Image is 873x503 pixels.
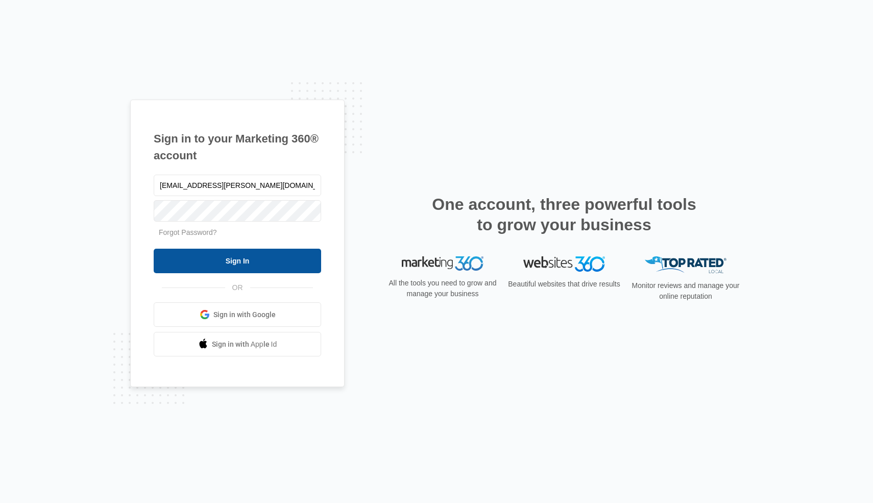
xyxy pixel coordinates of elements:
[154,302,321,327] a: Sign in with Google
[507,279,621,290] p: Beautiful websites that drive results
[429,194,699,235] h2: One account, three powerful tools to grow your business
[385,278,500,299] p: All the tools you need to grow and manage your business
[645,256,726,273] img: Top Rated Local
[154,130,321,164] h1: Sign in to your Marketing 360® account
[159,228,217,236] a: Forgot Password?
[225,282,250,293] span: OR
[154,332,321,356] a: Sign in with Apple Id
[212,339,277,350] span: Sign in with Apple Id
[154,175,321,196] input: Email
[402,256,483,271] img: Marketing 360
[523,256,605,271] img: Websites 360
[154,249,321,273] input: Sign In
[213,309,276,320] span: Sign in with Google
[628,280,743,302] p: Monitor reviews and manage your online reputation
